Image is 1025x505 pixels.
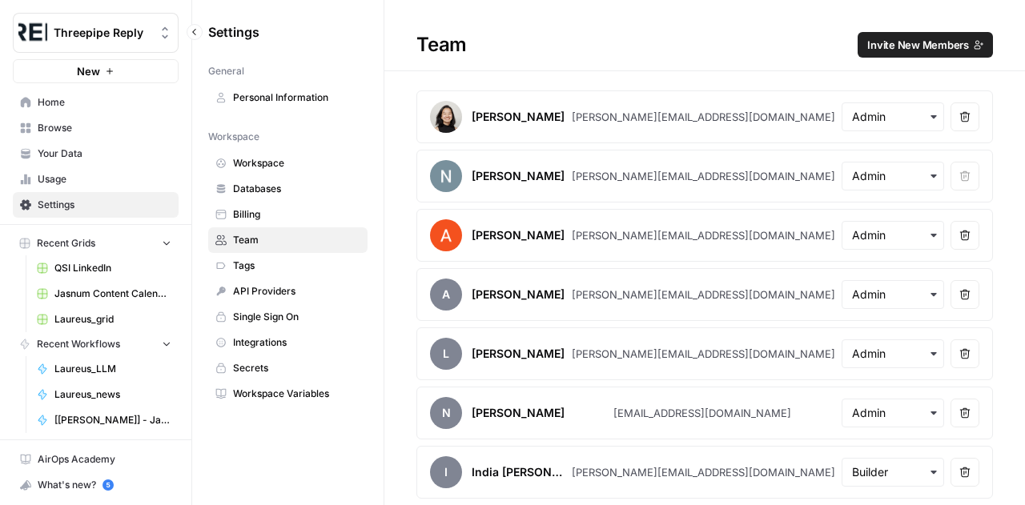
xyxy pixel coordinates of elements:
a: Integrations [208,330,368,355]
div: [PERSON_NAME][EMAIL_ADDRESS][DOMAIN_NAME] [572,109,835,125]
span: Your Data [38,146,171,161]
span: Tags [233,259,360,273]
input: Admin [852,168,934,184]
span: Integrations [233,335,360,350]
a: 5 [102,479,114,491]
input: Admin [852,405,934,421]
a: [[PERSON_NAME]] - Jasnum Articles [30,407,179,433]
img: avatar [430,101,462,133]
img: Threepipe Reply Logo [18,18,47,47]
a: Browse [13,115,179,141]
span: Databases [233,182,360,196]
span: I [430,456,462,488]
div: India [PERSON_NAME] [472,464,565,480]
div: [PERSON_NAME] [472,346,565,362]
input: Builder [852,464,934,480]
button: Invite New Members [858,32,993,58]
a: Settings [13,192,179,218]
button: Recent Grids [13,231,179,255]
input: Admin [852,287,934,303]
span: Billing [233,207,360,222]
span: Workspace [233,156,360,170]
a: Databases [208,176,368,202]
div: [PERSON_NAME][EMAIL_ADDRESS][DOMAIN_NAME] [572,168,835,184]
div: [PERSON_NAME] [472,168,565,184]
button: Recent Workflows [13,332,179,356]
div: [PERSON_NAME][EMAIL_ADDRESS][DOMAIN_NAME] [572,227,835,243]
a: Personal Information [208,85,368,110]
span: Settings [208,22,259,42]
button: Workspace: Threepipe Reply [13,13,179,53]
a: Workspace Variables [208,381,368,407]
span: Laureus_news [54,387,171,402]
span: L [430,338,462,370]
span: AirOps Academy [38,452,171,467]
span: A [430,279,462,311]
div: [EMAIL_ADDRESS][DOMAIN_NAME] [613,405,791,421]
span: Recent Workflows [37,337,120,351]
a: Workspace [208,150,368,176]
input: Admin [852,227,934,243]
span: API Providers [233,284,360,299]
span: Jasnum Content Calendar [54,287,171,301]
text: 5 [106,481,110,489]
div: [PERSON_NAME][EMAIL_ADDRESS][DOMAIN_NAME] [572,464,835,480]
button: What's new? 5 [13,472,179,498]
span: Laureus_LLM [54,362,171,376]
input: Admin [852,109,934,125]
a: Jasnum Content Calendar [30,281,179,307]
div: [PERSON_NAME] [472,405,565,421]
div: [PERSON_NAME] [472,287,565,303]
span: Threepipe Reply [54,25,151,41]
input: Admin [852,346,934,362]
div: What's new? [14,473,178,497]
span: Invite New Members [867,37,969,53]
span: New [77,63,100,79]
a: Laureus_news [30,382,179,407]
span: Team [233,233,360,247]
span: [[PERSON_NAME]] - Jasnum Articles [54,413,171,427]
a: Laureus_LLM [30,356,179,382]
a: API Providers [208,279,368,304]
a: Laureus_grid [30,307,179,332]
a: AirOps Academy [13,447,179,472]
a: QSI LinkedIn [30,255,179,281]
div: [PERSON_NAME] [472,109,565,125]
span: Usage [38,172,171,186]
a: Single Sign On [208,304,368,330]
span: Browse [38,121,171,135]
img: avatar [430,219,462,251]
span: Recent Grids [37,236,95,250]
a: Tags [208,253,368,279]
span: Secrets [233,361,360,375]
span: Workspace Variables [233,387,360,401]
span: Personal Information [233,90,360,105]
span: Settings [38,198,171,212]
a: Home [13,90,179,115]
a: Billing [208,202,368,227]
div: Team [384,32,1025,58]
span: Home [38,95,171,110]
a: Your Data [13,141,179,166]
div: [PERSON_NAME][EMAIL_ADDRESS][DOMAIN_NAME] [572,346,835,362]
button: New [13,59,179,83]
span: Single Sign On [233,310,360,324]
span: General [208,64,244,78]
span: Workspace [208,130,259,144]
a: Team [208,227,368,253]
span: QSI LinkedIn [54,261,171,275]
a: Usage [13,166,179,192]
span: Laureus_grid [54,312,171,327]
img: avatar [430,160,462,192]
span: N [430,397,462,429]
a: Secrets [208,355,368,381]
div: [PERSON_NAME][EMAIL_ADDRESS][DOMAIN_NAME] [572,287,835,303]
div: [PERSON_NAME] [472,227,565,243]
